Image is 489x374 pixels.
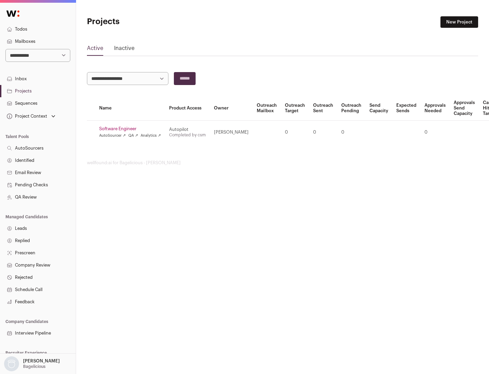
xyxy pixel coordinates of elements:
[95,96,165,121] th: Name
[210,96,253,121] th: Owner
[23,364,46,369] p: Bagelicious
[253,96,281,121] th: Outreach Mailbox
[420,96,450,121] th: Approvals Needed
[365,96,392,121] th: Send Capacity
[281,96,309,121] th: Outreach Target
[392,96,420,121] th: Expected Sends
[5,114,47,119] div: Project Context
[3,7,23,20] img: Wellfound
[309,121,337,144] td: 0
[309,96,337,121] th: Outreach Sent
[23,358,60,364] p: [PERSON_NAME]
[114,44,134,55] a: Inactive
[337,121,365,144] td: 0
[4,356,19,371] img: nopic.png
[169,133,206,137] a: Completed by csm
[3,356,61,371] button: Open dropdown
[337,96,365,121] th: Outreach Pending
[210,121,253,144] td: [PERSON_NAME]
[99,133,126,138] a: AutoSourcer ↗
[87,16,217,27] h1: Projects
[440,16,478,28] a: New Project
[99,126,161,132] a: Software Engineer
[87,44,103,55] a: Active
[128,133,138,138] a: QA ↗
[141,133,161,138] a: Analytics ↗
[450,96,479,121] th: Approvals Send Capacity
[281,121,309,144] td: 0
[87,160,478,166] footer: wellfound:ai for Bagelicious - [PERSON_NAME]
[420,121,450,144] td: 0
[165,96,210,121] th: Product Access
[5,112,57,121] button: Open dropdown
[169,127,206,132] div: Autopilot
